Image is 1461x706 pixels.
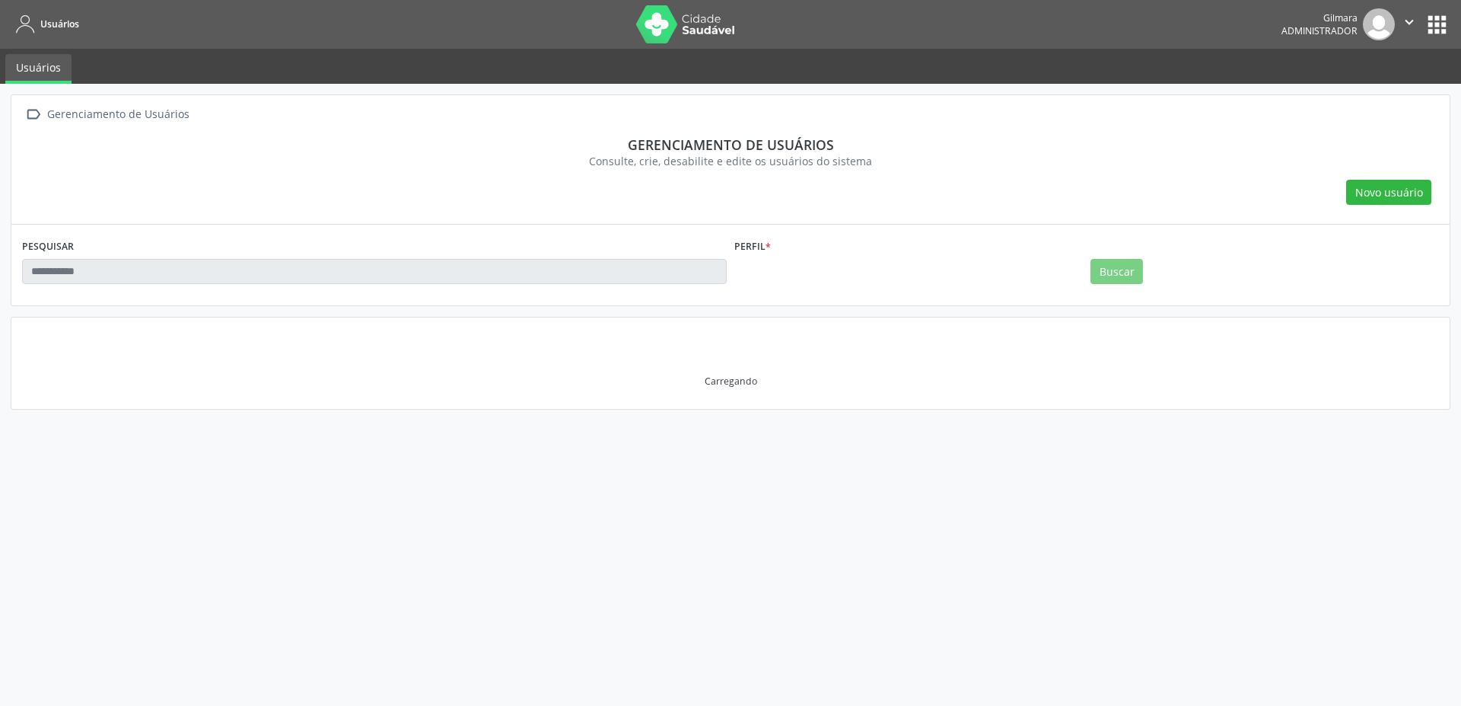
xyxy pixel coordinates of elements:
[1346,180,1431,206] button: Novo usuário
[1363,8,1395,40] img: img
[1355,184,1423,200] span: Novo usuário
[1281,24,1358,37] span: Administrador
[11,11,79,37] a: Usuários
[1424,11,1450,38] button: apps
[1281,11,1358,24] div: Gilmara
[44,104,192,126] div: Gerenciamento de Usuários
[1395,8,1424,40] button: 
[33,136,1428,153] div: Gerenciamento de usuários
[22,235,74,259] label: PESQUISAR
[1401,14,1418,30] i: 
[705,375,757,388] div: Carregando
[1090,259,1143,285] button: Buscar
[40,18,79,30] span: Usuários
[22,104,192,126] a:  Gerenciamento de Usuários
[22,104,44,126] i: 
[5,54,72,84] a: Usuários
[33,153,1428,169] div: Consulte, crie, desabilite e edite os usuários do sistema
[734,235,771,259] label: Perfil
